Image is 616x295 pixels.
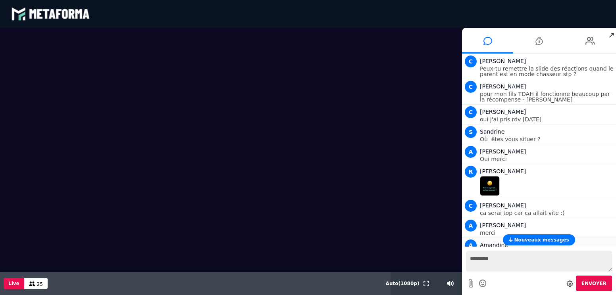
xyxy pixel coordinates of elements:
p: merci [480,230,614,236]
button: Nouveaux messages [503,234,575,245]
span: [PERSON_NAME] [480,148,526,155]
span: S [465,126,477,138]
span: ↗ [607,28,616,42]
button: Envoyer [576,276,612,291]
span: Sandrine [480,128,504,135]
p: pour mon fils TDAH il fonctionne beaucoup par la récompense - [PERSON_NAME] [480,91,614,102]
p: ça serai top car ça allait vite :) [480,210,614,216]
span: C [465,81,477,93]
p: Où êtes vous situer ? [480,136,614,142]
img: 1759867929075-qmfxDZs338AGGFpVhsi2IA3sFf2uSNjz.png [480,176,500,196]
span: A [465,146,477,158]
span: C [465,106,477,118]
button: Auto(1080p) [384,272,421,295]
span: R [465,166,477,178]
span: Nouveaux messages [514,237,569,243]
span: 25 [37,282,43,287]
span: A [465,220,477,232]
span: [PERSON_NAME] [480,58,526,64]
span: C [465,56,477,67]
span: [PERSON_NAME] [480,222,526,228]
span: A [465,239,477,251]
span: Envoyer [581,281,606,286]
span: [PERSON_NAME] [480,109,526,115]
p: Oui merci [480,156,614,162]
p: oui j'ai pris rdv [DATE] [480,117,614,122]
span: C [465,200,477,212]
button: Live [4,278,24,289]
span: [PERSON_NAME] [480,168,526,174]
p: Peux-tu remettre la slide des réactions quand le parent est en mode chasseur stp ? [480,66,614,77]
span: Auto ( 1080 p) [386,281,420,286]
span: [PERSON_NAME] [480,83,526,90]
span: [PERSON_NAME] [480,202,526,209]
